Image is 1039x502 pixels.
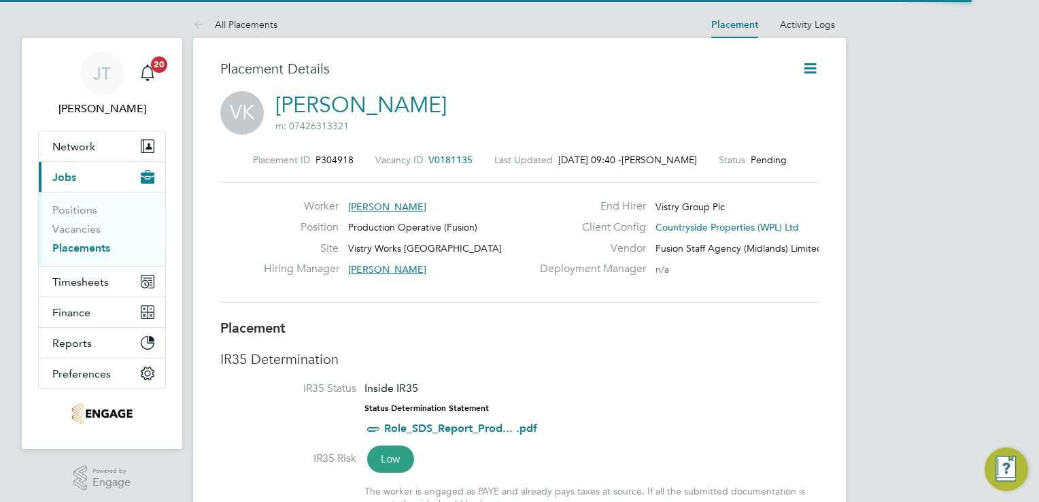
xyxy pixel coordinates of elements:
a: JT[PERSON_NAME] [38,52,166,117]
button: Finance [39,297,165,327]
h3: Placement Details [220,60,781,78]
span: [DATE] 09:40 - [558,154,621,166]
span: m: 07426313321 [275,120,349,132]
button: Preferences [39,358,165,388]
span: Network [52,140,95,153]
span: Inside IR35 [364,382,418,395]
span: Finance [52,306,90,319]
label: Worker [264,199,339,214]
a: [PERSON_NAME] [275,92,447,118]
label: IR35 Status [220,382,356,396]
a: Vacancies [52,222,101,235]
a: Role_SDS_Report_Prod... .pdf [384,422,537,435]
label: Status [719,154,745,166]
label: Vendor [532,241,646,256]
span: [PERSON_NAME] [348,201,426,213]
span: Joanne Taylor [38,101,166,117]
span: Low [367,446,414,473]
label: End Hirer [532,199,646,214]
label: Client Config [532,220,646,235]
label: Vacancy ID [375,154,423,166]
button: Reports [39,328,165,358]
span: Fusion Staff Agency (Midlands) Limited [655,242,823,254]
span: JT [93,65,111,82]
label: Last Updated [494,154,553,166]
span: [PERSON_NAME] [621,154,697,166]
button: Timesheets [39,267,165,297]
a: Placements [52,241,110,254]
b: Placement [220,320,286,336]
nav: Main navigation [22,38,182,449]
span: Timesheets [52,275,109,288]
span: n/a [655,263,669,275]
a: Placement [711,19,758,31]
h3: IR35 Determination [220,350,819,368]
a: All Placements [193,18,277,31]
label: Position [264,220,339,235]
label: Placement ID [253,154,310,166]
a: Go to home page [38,403,166,424]
span: Powered by [92,465,131,477]
label: Hiring Manager [264,262,339,276]
div: Jobs [39,192,165,266]
button: Engage Resource Center [985,448,1028,491]
span: Countryside Properties (WPL) Ltd [655,221,799,233]
label: Site [264,241,339,256]
button: Network [39,131,165,161]
span: Reports [52,337,92,350]
a: 20 [134,52,161,95]
span: Production Operative (Fusion) [348,221,477,233]
button: Jobs [39,162,165,192]
span: V0181135 [428,154,473,166]
a: Activity Logs [780,18,835,31]
a: Powered byEngage [73,465,131,491]
span: Jobs [52,171,76,184]
span: 20 [151,56,167,73]
span: P304918 [316,154,354,166]
span: Vistry Group Plc [655,201,725,213]
label: IR35 Risk [220,452,356,466]
span: [PERSON_NAME] [348,263,426,275]
span: Pending [751,154,787,166]
span: Preferences [52,367,111,380]
img: fusionstaff-logo-retina.png [71,403,133,424]
span: VK [220,91,264,135]
a: Positions [52,203,97,216]
span: Engage [92,477,131,488]
label: Deployment Manager [532,262,646,276]
span: Vistry Works [GEOGRAPHIC_DATA] [348,242,502,254]
strong: Status Determination Statement [364,403,489,413]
